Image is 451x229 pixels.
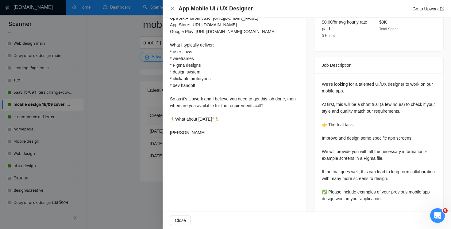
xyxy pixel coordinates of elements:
button: Close [170,216,191,225]
div: Job Description [322,57,436,73]
span: $0.00/hr avg hourly rate paid [322,20,367,31]
a: Go to Upworkexport [412,6,444,11]
span: Close [175,217,186,224]
button: Close [170,6,175,11]
span: export [440,7,444,11]
iframe: Intercom live chat [430,208,445,223]
span: 8 [443,208,448,213]
span: 0 Hours [322,34,335,38]
span: Total Spent [379,27,398,31]
h4: App Mobile UI / UX Designer [179,5,253,13]
span: $0K [379,20,387,24]
span: close [170,6,175,11]
div: We’re looking for a talented UI/UX designer to work on our mobile app. At first, this will be a s... [322,81,436,202]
